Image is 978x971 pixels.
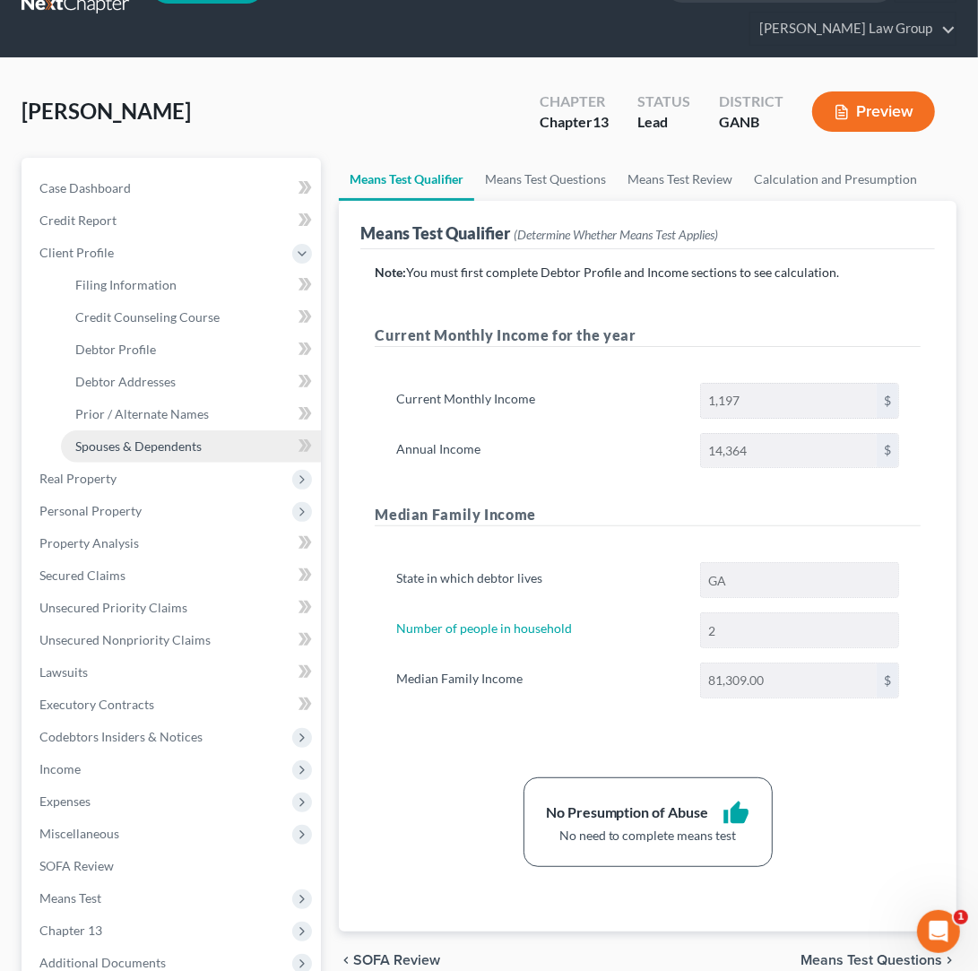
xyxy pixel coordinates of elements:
span: Income [39,761,81,776]
span: Filing Information [75,277,177,292]
div: No Presumption of Abuse [546,802,709,823]
a: Debtor Profile [61,334,321,366]
input: 0.00 [701,384,877,418]
div: Chapter [540,112,609,133]
a: Credit Counseling Course [61,301,321,334]
a: Secured Claims [25,559,321,592]
button: Means Test Questions chevron_right [801,953,956,967]
div: Means Test Qualifier [360,222,718,244]
span: SOFA Review [353,953,440,967]
a: [PERSON_NAME] Law Group [750,13,956,45]
span: Prior / Alternate Names [75,406,209,421]
span: Credit Counseling Course [75,309,220,325]
button: chevron_left SOFA Review [339,953,440,967]
a: Prior / Alternate Names [61,398,321,430]
a: Credit Report [25,204,321,237]
a: Means Test Review [617,158,743,201]
span: Chapter 13 [39,923,102,938]
div: Status [637,91,690,112]
span: Means Test [39,890,101,906]
span: SOFA Review [39,858,114,873]
div: District [719,91,783,112]
p: You must first complete Debtor Profile and Income sections to see calculation. [375,264,921,282]
strong: Note: [375,264,406,280]
div: GANB [719,112,783,133]
a: Means Test Questions [474,158,617,201]
i: chevron_right [942,953,956,967]
span: Means Test Questions [801,953,942,967]
div: No need to complete means test [546,827,750,845]
span: Lawsuits [39,664,88,680]
span: Spouses & Dependents [75,438,202,454]
a: Property Analysis [25,527,321,559]
div: $ [877,663,898,698]
a: Executory Contracts [25,689,321,721]
a: Unsecured Nonpriority Claims [25,624,321,656]
span: Miscellaneous [39,826,119,841]
div: Chapter [540,91,609,112]
a: Debtor Addresses [61,366,321,398]
a: Unsecured Priority Claims [25,592,321,624]
input: 0.00 [701,663,877,698]
span: Unsecured Priority Claims [39,600,187,615]
a: Means Test Qualifier [339,158,474,201]
span: Credit Report [39,212,117,228]
span: [PERSON_NAME] [22,98,191,124]
span: (Determine Whether Means Test Applies) [514,227,718,242]
span: 13 [593,113,609,130]
div: Lead [637,112,690,133]
a: Filing Information [61,269,321,301]
label: Annual Income [387,433,691,469]
input: 0.00 [701,434,877,468]
iframe: Intercom live chat [917,910,960,953]
label: Current Monthly Income [387,383,691,419]
a: Lawsuits [25,656,321,689]
span: Codebtors Insiders & Notices [39,729,203,744]
a: Spouses & Dependents [61,430,321,463]
h5: Median Family Income [375,504,921,526]
span: Secured Claims [39,568,125,583]
i: thumb_up [723,800,750,827]
div: $ [877,434,898,468]
div: $ [877,384,898,418]
span: Property Analysis [39,535,139,551]
a: SOFA Review [25,850,321,882]
button: Preview [812,91,935,132]
span: Debtor Addresses [75,374,176,389]
label: State in which debtor lives [387,562,691,598]
span: Client Profile [39,245,114,260]
span: Debtor Profile [75,342,156,357]
label: Median Family Income [387,663,691,698]
input: -- [701,613,898,647]
span: Additional Documents [39,955,166,970]
h5: Current Monthly Income for the year [375,325,921,347]
span: 1 [954,910,968,924]
span: Case Dashboard [39,180,131,195]
a: Case Dashboard [25,172,321,204]
span: Personal Property [39,503,142,518]
a: Calculation and Presumption [743,158,928,201]
span: Executory Contracts [39,697,154,712]
span: Unsecured Nonpriority Claims [39,632,211,647]
span: Expenses [39,793,91,809]
span: Real Property [39,471,117,486]
input: State [701,563,898,597]
a: Number of people in household [396,620,572,636]
i: chevron_left [339,953,353,967]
